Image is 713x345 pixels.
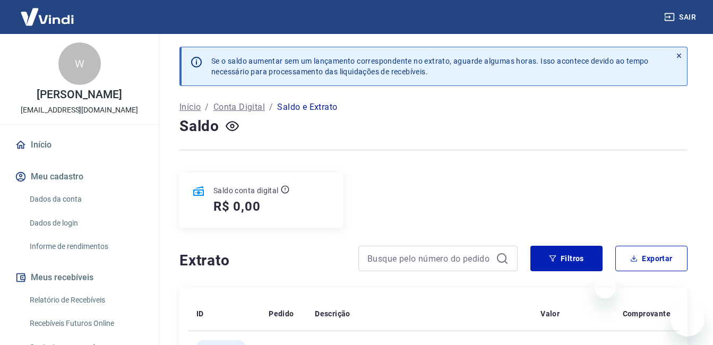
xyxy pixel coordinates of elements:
p: [PERSON_NAME] [37,89,122,100]
p: Valor [540,308,560,319]
a: Início [13,133,146,157]
a: Dados de login [25,212,146,234]
button: Filtros [530,246,603,271]
p: Saldo conta digital [213,185,279,196]
p: Comprovante [623,308,671,319]
iframe: Botão para abrir a janela de mensagens [671,303,705,337]
p: Pedido [269,308,294,319]
a: Recebíveis Futuros Online [25,313,146,334]
button: Meu cadastro [13,165,146,188]
button: Meus recebíveis [13,266,146,289]
a: Conta Digital [213,101,265,114]
p: / [205,101,209,114]
p: / [269,101,273,114]
a: Início [179,101,201,114]
a: Dados da conta [25,188,146,210]
p: Se o saldo aumentar sem um lançamento correspondente no extrato, aguarde algumas horas. Isso acon... [211,56,649,77]
a: Relatório de Recebíveis [25,289,146,311]
a: Informe de rendimentos [25,236,146,257]
button: Sair [662,7,700,27]
button: Exportar [615,246,688,271]
iframe: Fechar mensagem [595,277,616,298]
div: W [58,42,101,85]
h4: Extrato [179,250,346,271]
p: Descrição [315,308,350,319]
p: Saldo e Extrato [277,101,337,114]
img: Vindi [13,1,82,33]
h5: R$ 0,00 [213,198,261,215]
h4: Saldo [179,116,219,137]
input: Busque pelo número do pedido [367,251,492,266]
p: ID [196,308,204,319]
p: [EMAIL_ADDRESS][DOMAIN_NAME] [21,105,138,116]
